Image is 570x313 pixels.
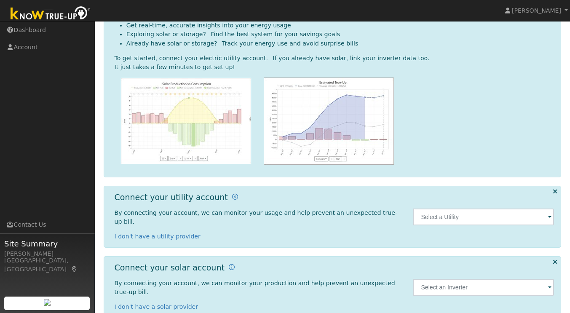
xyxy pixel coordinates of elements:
span: Site Summary [4,238,90,249]
a: I don't have a solar provider [115,303,198,310]
div: To get started, connect your electric utility account. If you already have solar, link your inver... [115,54,554,63]
input: Select a Utility [413,209,554,225]
div: [GEOGRAPHIC_DATA], [GEOGRAPHIC_DATA] [4,256,90,274]
span: [PERSON_NAME] [512,7,561,14]
a: Map [71,266,78,273]
h1: Connect your solar account [115,263,225,273]
img: retrieve [44,299,51,306]
span: By connecting your account, we can monitor your production and help prevent an unexpected true-up... [115,280,395,295]
div: It just takes a few minutes to get set up! [115,63,554,72]
div: [PERSON_NAME] [4,249,90,258]
li: Already have solar or storage? Track your energy use and avoid surprise bills [126,39,554,48]
a: I don't have a utility provider [115,233,201,240]
img: Know True-Up [6,5,95,24]
input: Select an Inverter [413,279,554,296]
li: Exploring solar or storage? Find the best system for your savings goals [126,30,554,39]
span: By connecting your account, we can monitor your usage and help prevent an unexpected true-up bill. [115,209,397,225]
li: Get real-time, accurate insights into your energy usage [126,21,554,30]
h1: Connect your utility account [115,193,228,202]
